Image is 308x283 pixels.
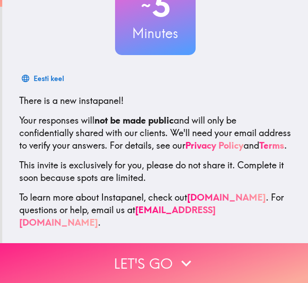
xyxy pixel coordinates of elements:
b: not be made public [94,115,174,126]
div: Eesti keel [34,72,64,85]
a: [DOMAIN_NAME] [187,192,266,203]
h3: Minutes [115,24,196,43]
a: [EMAIL_ADDRESS][DOMAIN_NAME] [19,204,216,228]
p: Your responses will and will only be confidentially shared with our clients. We'll need your emai... [19,114,291,152]
span: There is a new instapanel! [19,95,124,106]
p: This invite is exclusively for you, please do not share it. Complete it soon because spots are li... [19,159,291,184]
button: Eesti keel [19,69,68,87]
p: To learn more about Instapanel, check out . For questions or help, email us at . [19,191,291,229]
a: Terms [259,140,284,151]
a: Privacy Policy [185,140,244,151]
